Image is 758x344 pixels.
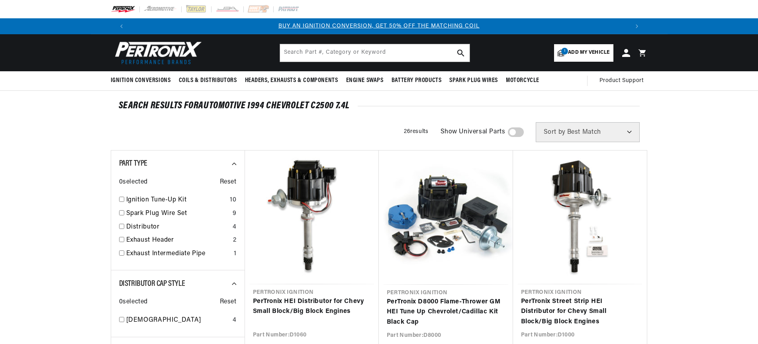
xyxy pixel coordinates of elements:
slideshow-component: Translation missing: en.sections.announcements.announcement_bar [91,18,668,34]
summary: Ignition Conversions [111,71,175,90]
summary: Spark Plug Wires [445,71,502,90]
summary: Battery Products [388,71,446,90]
a: 1Add my vehicle [554,44,613,62]
span: Spark Plug Wires [449,76,498,85]
span: Show Universal Parts [441,127,505,137]
div: Announcement [129,22,629,31]
summary: Motorcycle [502,71,543,90]
a: Spark Plug Wire Set [126,209,229,219]
span: Battery Products [392,76,442,85]
a: Exhaust Header [126,235,230,246]
a: PerTronix Street Strip HEI Distributor for Chevy Small Block/Big Block Engines [521,297,639,327]
button: search button [452,44,470,62]
span: Part Type [119,160,147,168]
div: 10 [230,195,236,205]
div: 9 [233,209,237,219]
span: Ignition Conversions [111,76,171,85]
span: Engine Swaps [346,76,384,85]
div: 4 [233,315,237,326]
a: Distributor [126,222,229,233]
div: 2 [233,235,237,246]
a: PerTronix HEI Distributor for Chevy Small Block/Big Block Engines [253,297,371,317]
img: Pertronix [111,39,202,66]
span: 0 selected [119,177,148,188]
span: Reset [220,177,237,188]
div: 1 [234,249,237,259]
select: Sort by [536,122,640,142]
summary: Engine Swaps [342,71,388,90]
summary: Coils & Distributors [175,71,241,90]
span: 0 selected [119,297,148,307]
a: PerTronix D8000 Flame-Thrower GM HEI Tune Up Chevrolet/Cadillac Kit Black Cap [387,297,505,328]
span: Reset [220,297,237,307]
input: Search Part #, Category or Keyword [280,44,470,62]
span: Sort by [544,129,566,135]
span: 1 [561,48,568,55]
span: Product Support [599,76,644,85]
button: Translation missing: en.sections.announcements.previous_announcement [114,18,129,34]
span: Motorcycle [506,76,539,85]
a: Ignition Tune-Up Kit [126,195,227,205]
button: Translation missing: en.sections.announcements.next_announcement [629,18,645,34]
span: Coils & Distributors [179,76,237,85]
summary: Headers, Exhausts & Components [241,71,342,90]
a: Exhaust Intermediate Pipe [126,249,231,259]
div: SEARCH RESULTS FOR Automotive 1994 Chevrolet C2500 7.4L [119,102,640,110]
span: Headers, Exhausts & Components [245,76,338,85]
summary: Product Support [599,71,648,90]
div: 1 of 3 [129,22,629,31]
span: Distributor Cap Style [119,280,185,288]
span: 26 results [404,129,428,135]
span: Add my vehicle [568,49,609,57]
a: [DEMOGRAPHIC_DATA] [126,315,229,326]
div: 4 [233,222,237,233]
a: BUY AN IGNITION CONVERSION, GET 50% OFF THE MATCHING COIL [278,23,480,29]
